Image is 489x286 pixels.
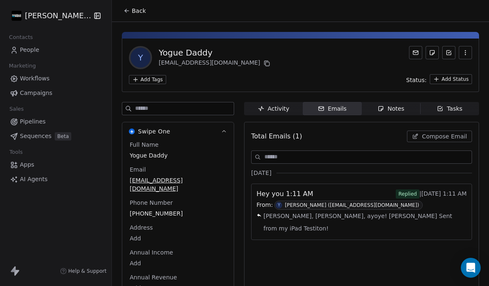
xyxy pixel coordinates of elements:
span: AI Agents [20,175,48,184]
span: Yogue Daddy [130,151,226,160]
span: Help & Support [68,268,107,274]
span: Swipe One [138,127,170,136]
span: Sequences [20,132,51,141]
a: People [7,43,105,57]
div: [EMAIL_ADDRESS][DOMAIN_NAME] [159,58,272,68]
div: Yogue Daddy [159,47,272,58]
span: Workflows [20,74,50,83]
a: SequencesBeta [7,129,105,143]
img: Daudelin%20Photo%20Logo%20White%202025%20Square.png [12,11,22,21]
a: Apps [7,158,105,172]
span: Apps [20,160,34,169]
span: [DATE] [251,169,271,177]
span: Status: [406,76,426,84]
div: [PERSON_NAME] ([EMAIL_ADDRESS][DOMAIN_NAME]) [285,202,419,208]
span: [PERSON_NAME] Photo [25,10,92,21]
span: Annual Revenue [128,273,179,281]
button: Swipe OneSwipe One [122,122,234,141]
span: [PERSON_NAME], [PERSON_NAME], ayoye! [PERSON_NAME] Sent from my iPad Testiton! [264,210,467,235]
span: Total Emails (1) [251,131,302,141]
div: Y [278,202,280,208]
span: | [DATE] 1:11 AM [396,189,467,199]
span: Y [131,48,150,68]
button: Back [119,3,151,18]
span: Campaigns [20,89,52,97]
span: Annual Income [128,248,175,257]
span: Add [130,234,226,242]
span: Tools [6,146,26,158]
div: Open Intercom Messenger [461,258,481,278]
a: AI Agents [7,172,105,186]
span: Compose Email [422,132,467,141]
img: Swipe One [129,128,135,134]
span: Email [128,165,148,174]
a: Pipelines [7,115,105,128]
a: Workflows [7,72,105,85]
span: Add [130,259,226,267]
span: People [20,46,39,54]
a: Campaigns [7,86,105,100]
span: Sales [6,103,27,115]
span: Full Name [128,141,160,149]
div: Activity [258,104,289,113]
span: [PHONE_NUMBER] [130,209,226,218]
span: Phone Number [128,199,174,207]
div: Notes [378,104,404,113]
span: Pipelines [20,117,46,126]
button: Add Status [430,74,472,84]
span: [EMAIL_ADDRESS][DOMAIN_NAME] [130,176,226,193]
span: Back [132,7,146,15]
span: Hey you 1:11 AM [257,189,313,199]
button: [PERSON_NAME] Photo [10,9,88,23]
span: From: [257,201,273,210]
span: Contacts [5,31,36,44]
span: Address [128,223,155,232]
span: Beta [55,132,71,141]
div: Tasks [437,104,462,113]
div: Replied [398,190,416,198]
button: Add Tags [129,75,166,84]
a: Help & Support [60,268,107,274]
button: Compose Email [407,131,472,142]
span: Marketing [5,60,39,72]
